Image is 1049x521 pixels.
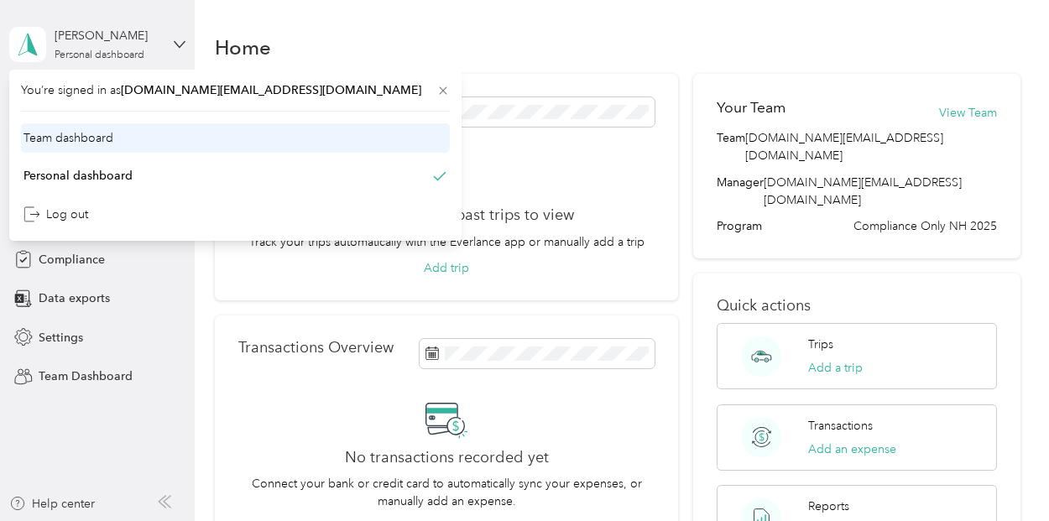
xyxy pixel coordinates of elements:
[39,329,83,346] span: Settings
[808,359,863,377] button: Add a trip
[39,289,110,307] span: Data exports
[808,336,833,353] p: Trips
[808,440,896,458] button: Add an expense
[717,97,785,118] h2: Your Team
[39,251,105,268] span: Compliance
[23,167,133,185] div: Personal dashboard
[745,129,997,164] span: [DOMAIN_NAME][EMAIL_ADDRESS][DOMAIN_NAME]
[9,495,95,513] button: Help center
[717,174,764,209] span: Manager
[808,417,873,435] p: Transactions
[23,206,88,223] div: Log out
[717,297,997,315] p: Quick actions
[238,475,655,510] p: Connect your bank or credit card to automatically sync your expenses, or manually add an expense.
[939,104,997,122] button: View Team
[215,39,271,56] h1: Home
[121,83,421,97] span: [DOMAIN_NAME][EMAIL_ADDRESS][DOMAIN_NAME]
[238,339,394,357] p: Transactions Overview
[23,129,113,147] div: Team dashboard
[808,498,849,515] p: Reports
[717,217,762,235] span: Program
[21,81,450,99] span: You’re signed in as
[345,449,549,466] h2: No transactions recorded yet
[955,427,1049,521] iframe: Everlance-gr Chat Button Frame
[55,50,144,60] div: Personal dashboard
[717,129,745,164] span: Team
[55,27,159,44] div: [PERSON_NAME]
[424,259,469,277] button: Add trip
[853,217,997,235] span: Compliance Only NH 2025
[249,233,645,251] p: Track your trips automatically with the Everlance app or manually add a trip
[39,367,133,385] span: Team Dashboard
[764,175,962,207] span: [DOMAIN_NAME][EMAIL_ADDRESS][DOMAIN_NAME]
